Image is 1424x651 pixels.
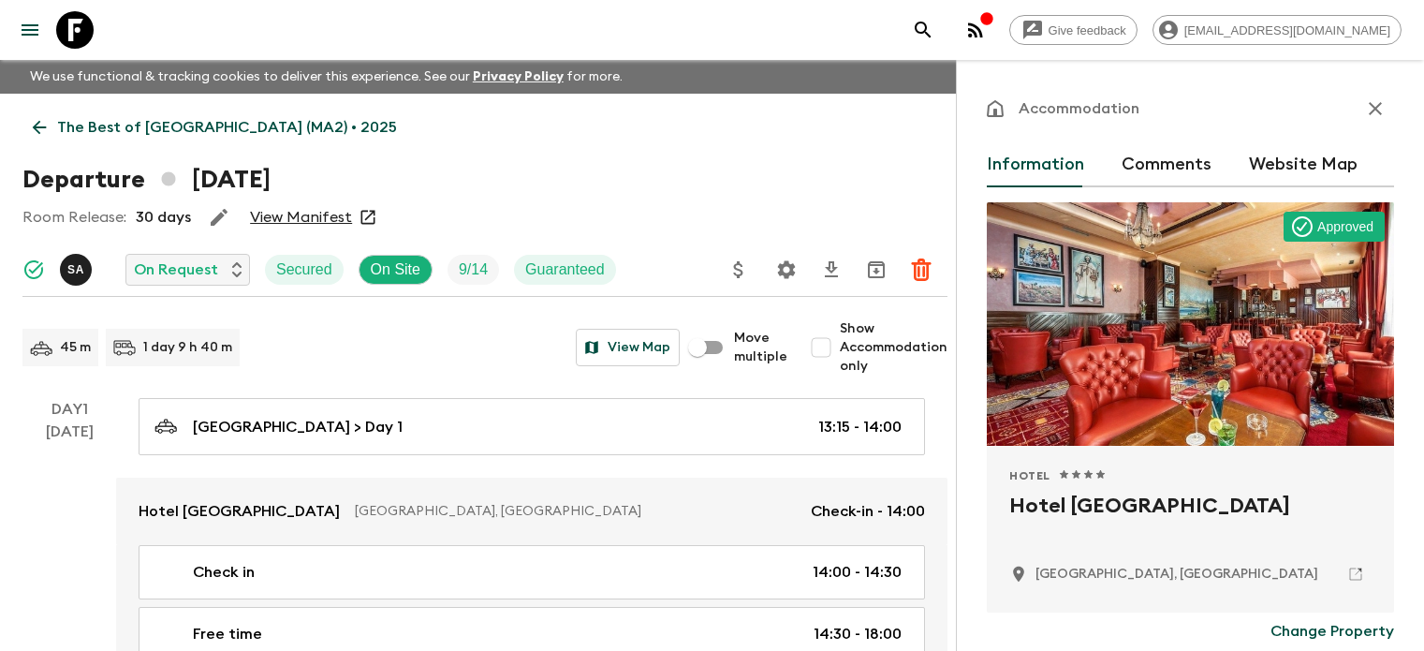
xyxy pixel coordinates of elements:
button: Download CSV [813,251,850,289]
a: Hotel [GEOGRAPHIC_DATA][GEOGRAPHIC_DATA], [GEOGRAPHIC_DATA]Check-in - 14:00 [116,478,947,545]
a: Check in14:00 - 14:30 [139,545,925,599]
div: Photo of Hotel Val d’Anfa [987,202,1394,446]
p: 14:00 - 14:30 [813,561,902,584]
button: search adventures [904,11,942,49]
a: Give feedback [1009,15,1138,45]
h1: Departure [DATE] [22,161,271,199]
span: Samir Achahri [60,259,95,274]
p: On Site [371,259,420,281]
p: 45 m [60,338,91,357]
p: Room Release: [22,206,126,229]
p: On Request [134,259,218,281]
p: 14:30 - 18:00 [814,623,902,645]
p: We use functional & tracking cookies to deliver this experience. See our for more. [22,60,630,94]
p: Guaranteed [525,259,605,281]
p: Check-in - 14:00 [811,500,925,523]
div: Trip Fill [448,255,499,285]
a: [GEOGRAPHIC_DATA] > Day 113:15 - 14:00 [139,398,925,455]
p: Approved [1317,217,1373,236]
p: S A [67,262,84,277]
p: Change Property [1270,620,1394,643]
a: Privacy Policy [473,70,564,83]
p: [GEOGRAPHIC_DATA] > Day 1 [193,416,403,438]
button: Comments [1122,142,1211,187]
div: [EMAIL_ADDRESS][DOMAIN_NAME] [1152,15,1402,45]
p: 13:15 - 14:00 [818,416,902,438]
a: View Manifest [250,208,352,227]
button: Information [987,142,1084,187]
span: Hotel [1009,468,1050,483]
p: Casablanca, Morocco [1035,565,1318,584]
p: The Best of [GEOGRAPHIC_DATA] (MA2) • 2025 [57,116,397,139]
p: Day 1 [22,398,116,421]
button: Website Map [1249,142,1358,187]
span: Move multiple [734,329,787,366]
span: Give feedback [1038,23,1137,37]
span: [EMAIL_ADDRESS][DOMAIN_NAME] [1174,23,1401,37]
h2: Hotel [GEOGRAPHIC_DATA] [1009,491,1372,551]
div: Secured [265,255,344,285]
p: Accommodation [1019,97,1139,120]
button: Delete [903,251,940,289]
div: On Site [359,255,433,285]
p: Check in [193,561,255,584]
button: Settings [768,251,805,289]
svg: Synced Successfully [22,259,45,281]
button: SA [60,254,95,286]
span: Show Accommodation only [840,319,947,376]
button: Archive (Completed, Cancelled or Unsynced Departures only) [858,251,895,289]
p: 30 days [136,206,191,229]
p: Hotel [GEOGRAPHIC_DATA] [139,500,340,523]
button: Change Property [1270,613,1394,650]
p: 9 / 14 [459,259,488,281]
p: [GEOGRAPHIC_DATA], [GEOGRAPHIC_DATA] [355,502,796,521]
a: The Best of [GEOGRAPHIC_DATA] (MA2) • 2025 [22,109,407,146]
button: View Map [576,329,680,366]
p: Secured [276,259,332,281]
button: Update Price, Early Bird Discount and Costs [720,251,757,289]
p: Free time [193,623,262,645]
button: menu [11,11,49,49]
p: 1 day 9 h 40 m [143,338,232,357]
